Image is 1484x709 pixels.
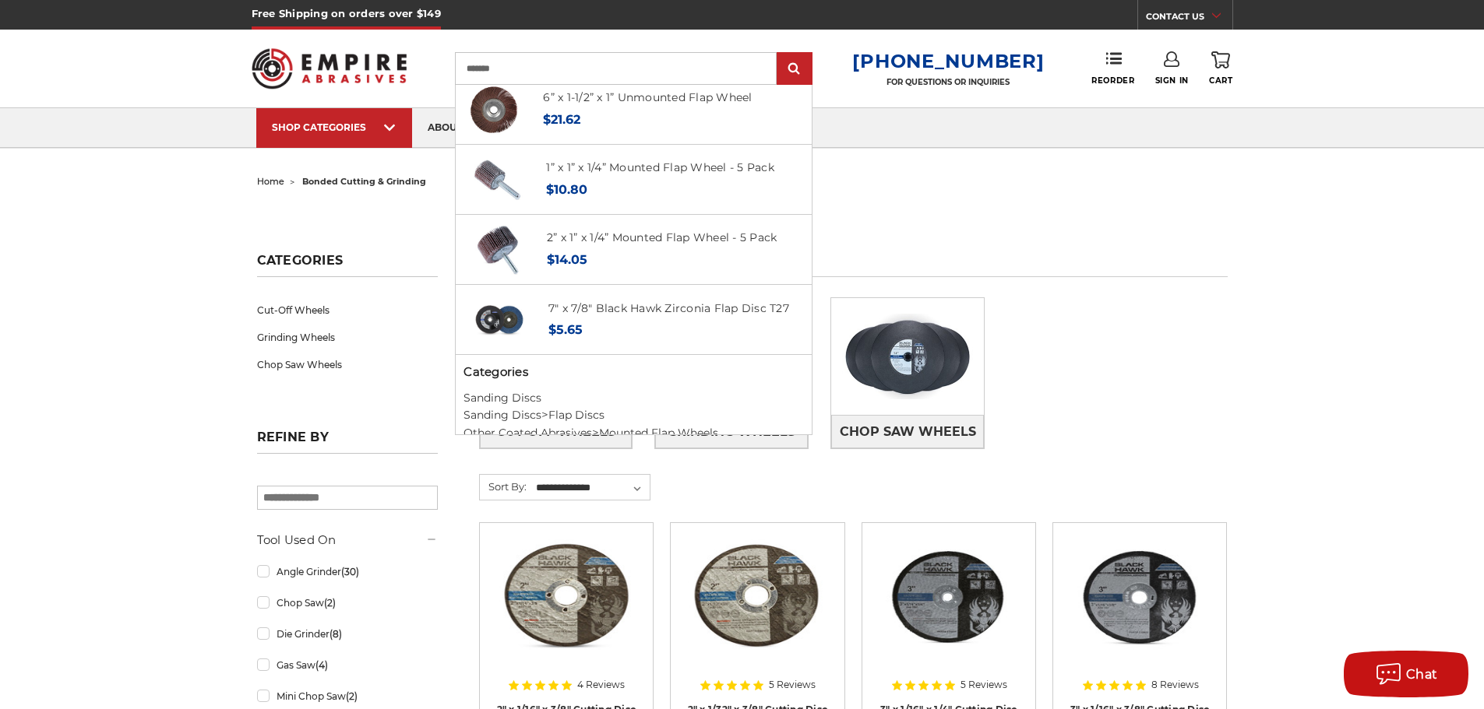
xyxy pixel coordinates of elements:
a: 7" x 7/8" Black Hawk Zirconia Flap Disc T27 [548,301,789,315]
span: bonded cutting & grinding [302,176,426,187]
span: (2) [324,597,336,609]
span: (2) [346,690,358,702]
a: Die Grinder [257,620,438,648]
a: home [257,176,284,187]
span: Chop Saw Wheels [840,419,976,445]
li: > [456,406,812,424]
a: Mounted Flap Wheels [599,426,718,440]
span: Reorder [1091,75,1134,86]
img: 3" x 1/16" x 3/8" Cutting Disc [1064,534,1215,658]
h5: Categories [464,363,803,381]
img: Empire Abrasives [252,38,407,99]
a: 6” x 1-1/2” x 1” Unmounted Flap Wheel [543,90,752,104]
li: > [456,424,812,442]
span: $5.65 [548,322,583,337]
img: 7 inch Zirconia flap disc [473,293,526,346]
a: Angle Grinder [257,558,438,585]
a: Chop Saw Wheels [831,415,984,448]
span: Chat [1406,667,1438,682]
p: FOR QUESTIONS OR INQUIRIES [852,77,1044,87]
a: Sanding Discs [464,408,541,422]
a: Sanding Discs [464,391,541,405]
a: Cart [1209,51,1232,86]
img: 3” x .0625” x 1/4” Die Grinder Cut-Off Wheels by Black Hawk Abrasives [873,534,1024,658]
img: 2" x 1/16" x 3/8" Cut Off Wheel [491,534,642,658]
a: Gas Saw [257,651,438,679]
span: $10.80 [546,182,587,197]
span: $14.05 [547,252,587,267]
a: 2” x 1” x 1/4” Mounted Flap Wheel - 5 Pack [547,230,777,244]
span: (30) [341,566,359,577]
input: Submit [779,54,810,85]
span: $21.62 [543,112,580,127]
span: (8) [330,628,342,640]
a: 1” x 1” x 1/4” Mounted Flap Wheel - 5 Pack [546,160,774,174]
a: Chop Saw [257,589,438,616]
button: Chat [1344,651,1468,697]
select: Sort By: [534,476,650,500]
img: 1” x 1” x 1/4” Mounted Flap Wheel - 5 Pack [471,153,523,206]
a: Grinding Wheels [257,324,438,351]
h5: Tool Used On [257,531,438,549]
span: Sign In [1155,75,1189,86]
img: 6" x 1.5" x 1" unmounted flap wheel [467,83,520,136]
div: SHOP CATEGORIES [272,121,397,133]
h1: bonded cutting & grinding [475,244,1228,277]
h5: Refine by [257,430,438,454]
a: Cut-Off Wheels [257,297,438,324]
a: Flap Discs [548,408,605,422]
a: Reorder [1091,51,1134,85]
span: Cart [1209,75,1232,86]
img: Chop Saw Wheels [831,303,984,410]
span: (4) [315,659,328,671]
h5: Categories [257,253,438,277]
a: CONTACT US [1146,8,1232,30]
a: [PHONE_NUMBER] [852,50,1044,72]
a: about us [412,108,493,148]
img: 2” x 1” x 1/4” Mounted Flap Wheel - 5 Pack [471,223,524,276]
a: Other Coated Abrasives [464,426,592,440]
a: Chop Saw Wheels [257,351,438,378]
label: Sort By: [480,475,527,498]
img: 2" x 1/32" x 3/8" Cut Off Wheel [682,534,833,658]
